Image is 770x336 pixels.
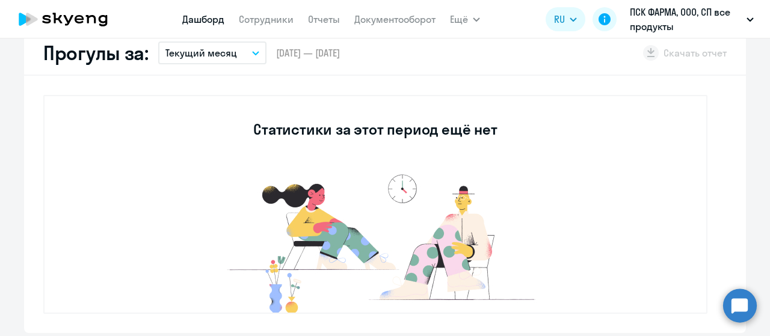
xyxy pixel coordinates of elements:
[554,12,565,26] span: RU
[630,5,742,34] p: ПСК ФАРМА, ООО, СП все продукты
[450,12,468,26] span: Ещё
[624,5,760,34] button: ПСК ФАРМА, ООО, СП все продукты
[546,7,585,31] button: RU
[182,13,224,25] a: Дашборд
[354,13,436,25] a: Документооборот
[450,7,480,31] button: Ещё
[253,120,497,139] h3: Статистики за этот период ещё нет
[165,46,237,60] p: Текущий месяц
[308,13,340,25] a: Отчеты
[43,41,149,65] h2: Прогулы за:
[195,168,556,313] img: no-data
[239,13,294,25] a: Сотрудники
[158,41,266,64] button: Текущий месяц
[276,46,340,60] span: [DATE] — [DATE]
